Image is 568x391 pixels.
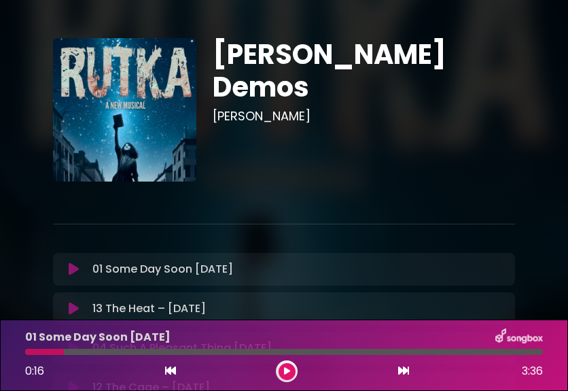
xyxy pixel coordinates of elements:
img: songbox-logo-white.png [495,328,543,346]
h3: [PERSON_NAME] [213,109,515,124]
span: 3:36 [522,363,543,379]
p: 01 Some Day Soon [DATE] [25,329,171,345]
img: 1uTIpRqyQbG8iUOrqZvZ [53,38,196,182]
p: 01 Some Day Soon [DATE] [92,261,233,277]
span: 0:16 [25,363,44,379]
h1: [PERSON_NAME] Demos [213,38,515,103]
p: 13 The Heat – [DATE] [92,301,206,317]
